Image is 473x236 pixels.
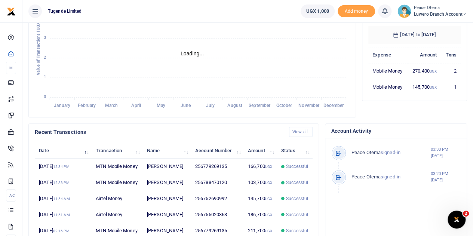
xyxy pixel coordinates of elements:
[191,175,244,191] td: 256788470120
[323,103,344,108] tspan: December
[368,79,408,95] td: Mobile Money
[54,103,70,108] tspan: January
[430,171,461,183] small: 03:20 PM [DATE]
[408,79,441,95] td: 145,700
[397,4,467,18] a: profile-user Peace Otema Luwero Branch Account
[244,207,277,223] td: 186,700
[301,4,335,18] a: UGX 1,000
[35,191,92,207] td: [DATE]
[351,149,431,157] p: signed-in
[463,211,469,217] span: 2
[338,5,375,18] li: Toup your wallet
[35,142,92,159] th: Date: activate to sort column descending
[244,191,277,207] td: 145,700
[143,191,191,207] td: [PERSON_NAME]
[298,4,338,18] li: Wallet ballance
[53,197,70,201] small: 11:54 AM
[191,159,244,175] td: 256779269135
[441,79,461,95] td: 1
[286,211,308,218] span: Successful
[265,181,272,185] small: UGX
[6,189,16,202] li: Ac
[181,50,204,56] text: Loading...
[430,146,461,159] small: 03:30 PM [DATE]
[277,142,313,159] th: Status: activate to sort column ascending
[441,63,461,79] td: 2
[35,175,92,191] td: [DATE]
[45,8,85,15] span: Tugende Limited
[53,213,70,217] small: 11:51 AM
[368,26,461,44] h6: [DATE] to [DATE]
[53,229,70,233] small: 02:16 PM
[414,5,467,11] small: Peace Otema
[331,127,461,135] h4: Account Activity
[227,103,242,108] tspan: August
[36,19,41,75] text: Value of Transactions (UGX )
[414,11,467,18] span: Luwero Branch Account
[338,8,375,13] a: Add money
[92,142,143,159] th: Transaction: activate to sort column ascending
[53,165,70,169] small: 12:34 PM
[289,127,313,137] a: View all
[265,197,272,201] small: UGX
[78,103,96,108] tspan: February
[131,103,141,108] tspan: April
[35,128,283,136] h4: Recent Transactions
[298,103,320,108] tspan: November
[143,159,191,175] td: [PERSON_NAME]
[92,191,143,207] td: Airtel Money
[244,142,277,159] th: Amount: activate to sort column ascending
[7,8,16,14] a: logo-small logo-large logo-large
[249,103,271,108] tspan: September
[143,142,191,159] th: Name: activate to sort column ascending
[143,175,191,191] td: [PERSON_NAME]
[7,7,16,16] img: logo-small
[286,195,308,202] span: Successful
[306,7,329,15] span: UGX 1,000
[53,181,70,185] small: 12:33 PM
[191,191,244,207] td: 256752690992
[180,103,191,108] tspan: June
[265,213,272,217] small: UGX
[92,207,143,223] td: Airtel Money
[430,85,437,89] small: UGX
[441,47,461,63] th: Txns
[35,159,92,175] td: [DATE]
[191,142,244,159] th: Account Number: activate to sort column ascending
[265,165,272,169] small: UGX
[44,75,46,80] tspan: 1
[244,159,277,175] td: 166,700
[35,207,92,223] td: [DATE]
[206,103,214,108] tspan: July
[191,207,244,223] td: 256755020363
[368,47,408,63] th: Expense
[430,69,437,73] small: UGX
[6,62,16,74] li: M
[448,211,466,229] iframe: Intercom live chat
[276,103,293,108] tspan: October
[408,47,441,63] th: Amount
[351,173,431,181] p: signed-in
[286,163,308,170] span: Successful
[338,5,375,18] span: Add money
[105,103,118,108] tspan: March
[156,103,165,108] tspan: May
[92,159,143,175] td: MTN Mobile Money
[44,94,46,99] tspan: 0
[397,4,411,18] img: profile-user
[44,55,46,60] tspan: 2
[244,175,277,191] td: 103,700
[286,179,308,186] span: Successful
[368,63,408,79] td: Mobile Money
[44,35,46,40] tspan: 3
[408,63,441,79] td: 270,400
[351,150,381,155] span: Peace Otema
[351,174,381,180] span: Peace Otema
[143,207,191,223] td: [PERSON_NAME]
[92,175,143,191] td: MTN Mobile Money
